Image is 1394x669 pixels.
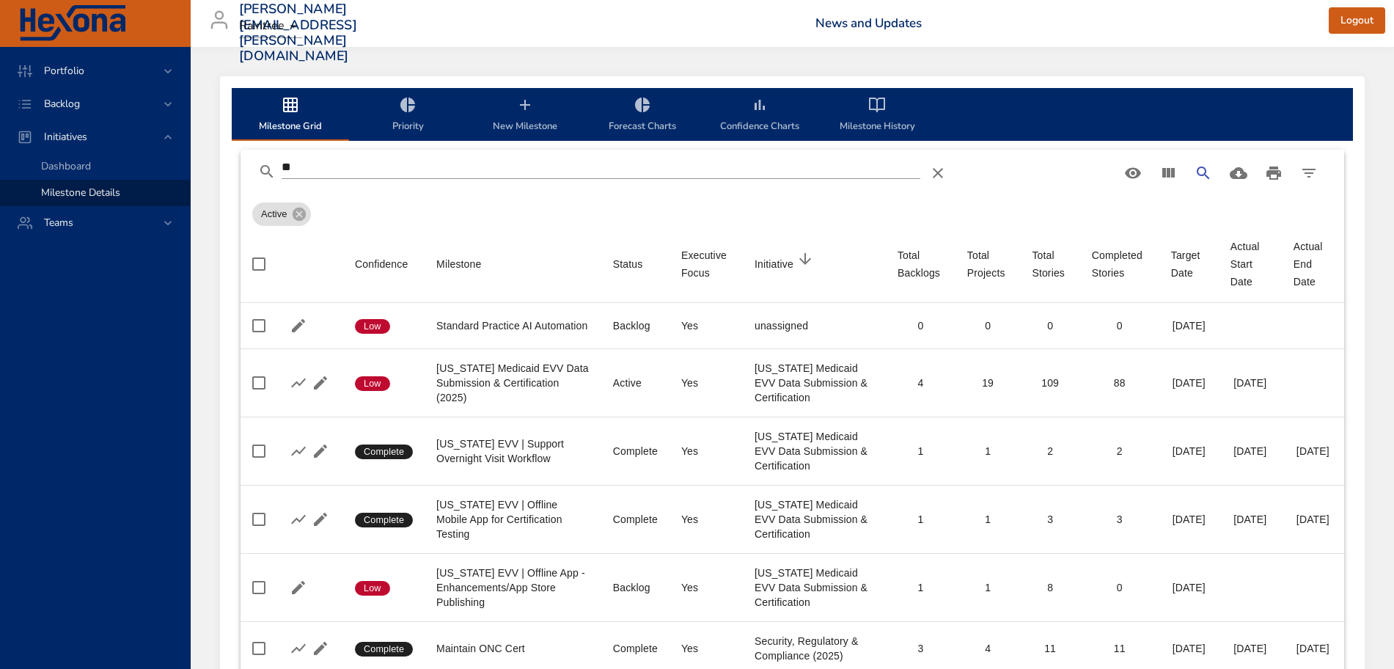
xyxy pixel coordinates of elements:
[32,97,92,111] span: Backlog
[436,318,590,333] div: Standard Practice AI Automation
[287,315,309,337] button: Edit Milestone Details
[309,637,331,659] button: Edit Milestone Details
[309,440,331,462] button: Edit Milestone Details
[1294,512,1332,527] div: [DATE]
[241,150,1344,197] div: Table Toolbar
[613,580,658,595] div: Backlog
[232,88,1353,141] div: milestone-tabs
[613,512,658,527] div: Complete
[827,96,927,135] span: Milestone History
[613,641,658,656] div: Complete
[1032,444,1068,458] div: 2
[1291,156,1327,191] button: Filter Table
[1032,246,1068,282] div: Total Stories
[898,376,944,390] div: 4
[967,580,1009,595] div: 1
[1151,156,1186,191] button: View Columns
[967,512,1009,527] div: 1
[898,641,944,656] div: 3
[967,376,1009,390] div: 19
[967,318,1009,333] div: 0
[755,255,874,273] span: Initiative
[355,445,413,458] span: Complete
[1294,641,1332,656] div: [DATE]
[41,186,120,200] span: Milestone Details
[681,246,731,282] span: Executive Focus
[475,96,575,135] span: New Milestone
[613,255,658,273] span: Status
[32,64,96,78] span: Portfolio
[1092,580,1148,595] div: 0
[32,216,85,230] span: Teams
[287,440,309,462] button: Show Burnup
[1032,376,1068,390] div: 109
[613,376,658,390] div: Active
[898,444,944,458] div: 1
[755,429,874,473] div: [US_STATE] Medicaid EVV Data Submission & Certification
[898,512,944,527] div: 1
[755,361,874,405] div: [US_STATE] Medicaid EVV Data Submission & Certification
[287,508,309,530] button: Show Burnup
[41,159,91,173] span: Dashboard
[755,497,874,541] div: [US_STATE] Medicaid EVV Data Submission & Certification
[355,377,390,390] span: Low
[1092,512,1148,527] div: 3
[710,96,810,135] span: Confidence Charts
[1092,376,1148,390] div: 88
[436,361,590,405] div: [US_STATE] Medicaid EVV Data Submission & Certification (2025)
[241,96,340,135] span: Milestone Grid
[1171,246,1207,282] div: Target Date
[898,246,944,282] div: Total Backlogs
[967,246,1009,282] div: Total Projects
[755,634,874,663] div: Security, Regulatory & Compliance (2025)
[967,444,1009,458] div: 1
[898,318,944,333] div: 0
[755,255,793,273] div: Initiative
[252,207,296,222] span: Active
[681,580,731,595] div: Yes
[1032,580,1068,595] div: 8
[1115,156,1151,191] button: Standard Views
[287,577,309,599] button: Edit Milestone Details
[239,1,357,65] h3: [PERSON_NAME][EMAIL_ADDRESS][PERSON_NAME][DOMAIN_NAME]
[309,372,331,394] button: Edit Milestone Details
[1230,641,1270,656] div: [DATE]
[239,15,302,38] div: Raintree
[436,255,590,273] span: Milestone
[1221,156,1256,191] button: Download CSV
[355,255,413,273] span: Confidence
[309,508,331,530] button: Edit Milestone Details
[1032,512,1068,527] div: 3
[18,5,128,42] img: Hexona
[436,641,590,656] div: Maintain ONC Cert
[1340,12,1373,30] span: Logout
[815,15,922,32] a: News and Updates
[252,202,311,226] div: Active
[1171,512,1207,527] div: [DATE]
[1092,246,1148,282] div: Completed Stories
[355,582,390,595] span: Low
[593,96,692,135] span: Forecast Charts
[681,641,731,656] div: Yes
[1171,318,1207,333] div: [DATE]
[681,376,731,390] div: Yes
[287,372,309,394] button: Show Burnup
[436,566,590,610] div: [US_STATE] EVV | Offline App - Enhancements/App Store Publishing
[32,130,99,144] span: Initiatives
[1294,238,1332,290] span: Actual End Date
[1092,318,1148,333] div: 0
[755,566,874,610] div: [US_STATE] Medicaid EVV Data Submission & Certification
[1171,444,1207,458] div: [DATE]
[1230,376,1270,390] div: [DATE]
[613,255,643,273] div: Status
[1032,318,1068,333] div: 0
[681,318,731,333] div: Yes
[1230,238,1270,290] div: Actual Start Date
[282,156,920,179] input: Search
